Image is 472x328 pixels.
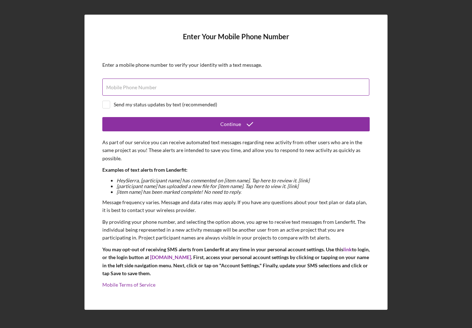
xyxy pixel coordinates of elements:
div: Enter a mobile phone number to verify your identity with a text message. [102,62,370,68]
p: Message frequency varies. Message and data rates may apply. If you have any questions about your ... [102,198,370,215]
a: [DOMAIN_NAME] [150,254,191,260]
li: [item name] has been marked complete! No need to reply. [117,189,370,195]
p: You may opt-out of receiving SMS alerts from Lenderfit at any time in your personal account setti... [102,246,370,278]
p: Examples of text alerts from Lenderfit: [102,166,370,174]
a: link [343,246,352,252]
div: Continue [220,117,241,131]
p: By providing your phone number, and selecting the option above, you agree to receive text message... [102,218,370,242]
div: Send my status updates by text (recommended) [114,102,217,107]
label: Mobile Phone Number [106,85,157,90]
li: Hey Sierra , [participant name] has commented on [item name]. Tap here to review it. [link] [117,178,370,183]
h4: Enter Your Mobile Phone Number [102,32,370,51]
a: Mobile Terms of Service [102,282,155,288]
button: Continue [102,117,370,131]
li: [participant name] has uploaded a new file for [item name]. Tap here to view it. [link] [117,183,370,189]
p: As part of our service you can receive automated text messages regarding new activity from other ... [102,138,370,162]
